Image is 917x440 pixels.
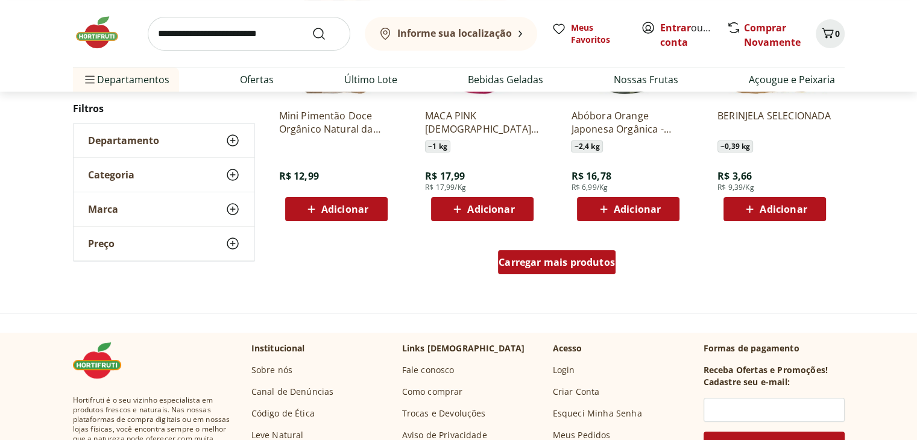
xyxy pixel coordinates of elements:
[425,183,466,192] span: R$ 17,99/Kg
[660,20,714,49] span: ou
[83,65,169,94] span: Departamentos
[312,27,341,41] button: Submit Search
[717,169,752,183] span: R$ 3,66
[240,72,274,87] a: Ofertas
[577,197,679,221] button: Adicionar
[717,183,754,192] span: R$ 9,39/Kg
[614,204,661,214] span: Adicionar
[402,386,463,398] a: Como comprar
[760,204,807,214] span: Adicionar
[88,134,159,146] span: Departamento
[397,27,512,40] b: Informe sua localização
[468,72,543,87] a: Bebidas Geladas
[279,169,319,183] span: R$ 12,99
[704,376,790,388] h3: Cadastre seu e-mail:
[88,203,118,215] span: Marca
[571,109,685,136] a: Abóbora Orange Japonesa Orgânica - Bandeja
[553,407,642,420] a: Esqueci Minha Senha
[402,342,525,354] p: Links [DEMOGRAPHIC_DATA]
[704,342,845,354] p: Formas de pagamento
[723,197,826,221] button: Adicionar
[553,386,600,398] a: Criar Conta
[251,407,315,420] a: Código de Ética
[74,158,254,192] button: Categoria
[571,140,602,152] span: ~ 2,4 kg
[74,124,254,157] button: Departamento
[553,342,582,354] p: Acesso
[279,109,394,136] a: Mini Pimentão Doce Orgânico Natural da Terra 200g
[88,169,134,181] span: Categoria
[88,237,115,250] span: Preço
[402,364,455,376] a: Fale conosco
[498,250,616,279] a: Carregar mais produtos
[344,72,397,87] a: Último Lote
[285,197,388,221] button: Adicionar
[73,14,133,51] img: Hortifruti
[816,19,845,48] button: Carrinho
[365,17,537,51] button: Informe sua localização
[74,227,254,260] button: Preço
[717,109,832,136] a: BERINJELA SELECIONADA
[571,169,611,183] span: R$ 16,78
[467,204,514,214] span: Adicionar
[83,65,97,94] button: Menu
[717,140,753,152] span: ~ 0,39 kg
[425,109,540,136] a: MACA PINK [DEMOGRAPHIC_DATA] KG
[749,72,835,87] a: Açougue e Peixaria
[614,72,678,87] a: Nossas Frutas
[499,257,615,267] span: Carregar mais produtos
[73,96,255,121] h2: Filtros
[660,21,691,34] a: Entrar
[553,364,575,376] a: Login
[74,192,254,226] button: Marca
[660,21,726,49] a: Criar conta
[148,17,350,51] input: search
[425,140,450,152] span: ~ 1 kg
[552,22,626,46] a: Meus Favoritos
[251,342,305,354] p: Institucional
[835,28,840,39] span: 0
[571,22,626,46] span: Meus Favoritos
[402,407,486,420] a: Trocas e Devoluções
[431,197,534,221] button: Adicionar
[321,204,368,214] span: Adicionar
[571,183,608,192] span: R$ 6,99/Kg
[744,21,801,49] a: Comprar Novamente
[425,169,465,183] span: R$ 17,99
[73,342,133,379] img: Hortifruti
[251,364,292,376] a: Sobre nós
[704,364,828,376] h3: Receba Ofertas e Promoções!
[251,386,334,398] a: Canal de Denúncias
